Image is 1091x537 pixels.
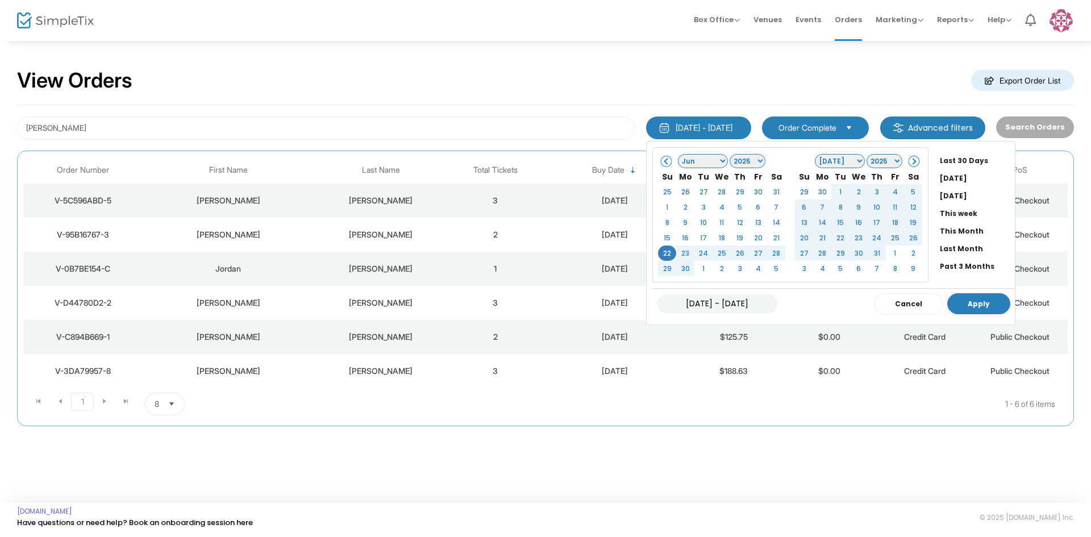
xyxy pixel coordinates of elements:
[546,263,684,274] div: 9/8/2025
[935,152,1015,169] li: Last 30 Days
[749,199,767,215] td: 6
[657,294,777,313] input: MM/DD/YYYY - MM/DD/YYYY
[646,116,751,139] button: [DATE] - [DATE]
[658,245,676,261] td: 22
[694,199,713,215] td: 3
[935,240,1015,257] li: Last Month
[904,261,922,276] td: 9
[713,169,731,184] th: We
[886,230,904,245] td: 25
[26,297,140,309] div: V-D44780D2-2
[546,229,684,240] div: 9/10/2025
[592,165,624,175] span: Buy Date
[831,261,850,276] td: 5
[971,70,1074,91] m-button: Export Order List
[546,297,684,309] div: 8/30/2025
[145,331,311,343] div: Taylor
[767,169,785,184] th: Sa
[868,169,886,184] th: Th
[713,230,731,245] td: 18
[317,195,445,206] div: Wirth
[26,365,140,377] div: V-3DA79957-8
[362,165,400,175] span: Last Name
[778,122,836,134] span: Order Complete
[767,199,785,215] td: 7
[676,245,694,261] td: 23
[831,245,850,261] td: 29
[935,257,1015,275] li: Past 3 Months
[731,169,749,184] th: Th
[26,263,140,274] div: V-0B7BE154-C
[886,199,904,215] td: 11
[813,184,831,199] td: 30
[904,245,922,261] td: 2
[795,199,813,215] td: 6
[658,230,676,245] td: 15
[813,230,831,245] td: 21
[795,261,813,276] td: 3
[935,275,1015,293] li: Past 12 Months
[835,5,862,34] span: Orders
[749,184,767,199] td: 30
[904,366,946,376] span: Credit Card
[831,230,850,245] td: 22
[988,14,1011,25] span: Help
[868,230,886,245] td: 24
[947,293,1010,314] button: Apply
[317,331,445,343] div: Wirth
[145,263,311,274] div: Jordan
[813,261,831,276] td: 4
[886,245,904,261] td: 1
[731,184,749,199] td: 29
[749,261,767,276] td: 4
[904,332,946,342] span: Credit Card
[904,199,922,215] td: 12
[676,199,694,215] td: 2
[676,261,694,276] td: 30
[26,229,140,240] div: V-95B16767-3
[448,157,543,184] th: Total Tickets
[813,245,831,261] td: 28
[767,230,785,245] td: 21
[448,354,543,388] td: 3
[448,320,543,354] td: 2
[990,366,1050,376] span: Public Checkout
[731,230,749,245] td: 19
[850,230,868,245] td: 23
[795,169,813,184] th: Su
[893,122,904,134] img: filter
[886,261,904,276] td: 8
[676,169,694,184] th: Mo
[886,169,904,184] th: Fr
[713,215,731,230] td: 11
[448,184,543,218] td: 3
[868,215,886,230] td: 17
[935,169,1015,187] li: [DATE]
[26,331,140,343] div: V-C894B669-1
[17,68,132,93] h2: View Orders
[886,184,904,199] td: 4
[659,122,670,134] img: monthly
[731,215,749,230] td: 12
[694,169,713,184] th: Tu
[628,166,638,175] span: Sortable
[694,245,713,261] td: 24
[876,14,923,25] span: Marketing
[937,14,974,25] span: Reports
[546,195,684,206] div: 9/19/2025
[813,215,831,230] td: 14
[676,184,694,199] td: 26
[317,263,445,274] div: Wirth-Murray
[713,184,731,199] td: 28
[850,169,868,184] th: We
[904,230,922,245] td: 26
[767,261,785,276] td: 5
[676,215,694,230] td: 9
[795,230,813,245] td: 20
[795,245,813,261] td: 27
[686,320,782,354] td: $125.75
[694,230,713,245] td: 17
[145,297,311,309] div: Erin
[886,215,904,230] td: 18
[990,195,1050,205] span: Public Checkout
